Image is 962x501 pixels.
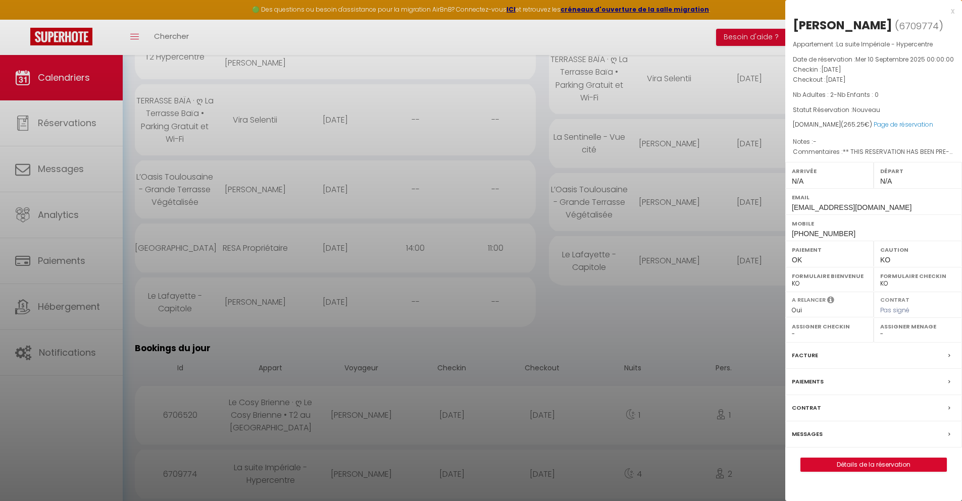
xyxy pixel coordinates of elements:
p: Date de réservation : [793,54,954,65]
p: Checkin : [793,65,954,75]
div: [PERSON_NAME] [793,17,892,33]
label: Formulaire Bienvenue [792,271,867,281]
span: ( €) [841,120,872,129]
label: Mobile [792,218,955,229]
span: 6709774 [899,20,939,32]
label: Départ [880,166,955,176]
label: Paiements [792,376,824,387]
span: - [813,137,817,146]
span: ( ) [895,19,943,33]
p: Commentaires : [793,147,954,157]
label: Assigner Menage [880,321,955,331]
span: La suite Impériale - Hypercentre [836,40,933,48]
label: Facture [792,350,818,361]
a: Détails de la réservation [801,458,946,471]
div: x [785,5,954,17]
i: Sélectionner OUI si vous souhaiter envoyer les séquences de messages post-checkout [827,296,834,307]
span: Pas signé [880,306,909,314]
span: N/A [792,177,803,185]
label: Email [792,192,955,202]
span: N/A [880,177,892,185]
label: Contrat [880,296,909,302]
div: [DOMAIN_NAME] [793,120,954,130]
label: Arrivée [792,166,867,176]
span: Nb Adultes : 2 [793,90,834,99]
span: Nb Enfants : 0 [837,90,879,99]
p: Statut Réservation : [793,105,954,115]
label: Caution [880,245,955,255]
p: Notes : [793,137,954,147]
span: 265.25 [843,120,865,129]
p: - [793,90,954,100]
label: Contrat [792,403,821,413]
span: [DATE] [826,75,846,84]
span: Nouveau [852,105,880,114]
p: Checkout : [793,75,954,85]
button: Ouvrir le widget de chat LiveChat [8,4,38,34]
label: A relancer [792,296,826,304]
label: Formulaire Checkin [880,271,955,281]
span: OK [792,256,802,264]
label: Paiement [792,245,867,255]
a: Page de réservation [874,120,933,129]
span: [EMAIL_ADDRESS][DOMAIN_NAME] [792,203,912,211]
label: Messages [792,429,823,439]
span: Mer 10 Septembre 2025 00:00:00 [855,55,954,64]
span: [PHONE_NUMBER] [792,230,855,238]
span: [DATE] [821,65,841,74]
p: Appartement : [793,39,954,49]
span: KO [880,256,890,264]
button: Détails de la réservation [800,458,947,472]
label: Assigner Checkin [792,321,867,331]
